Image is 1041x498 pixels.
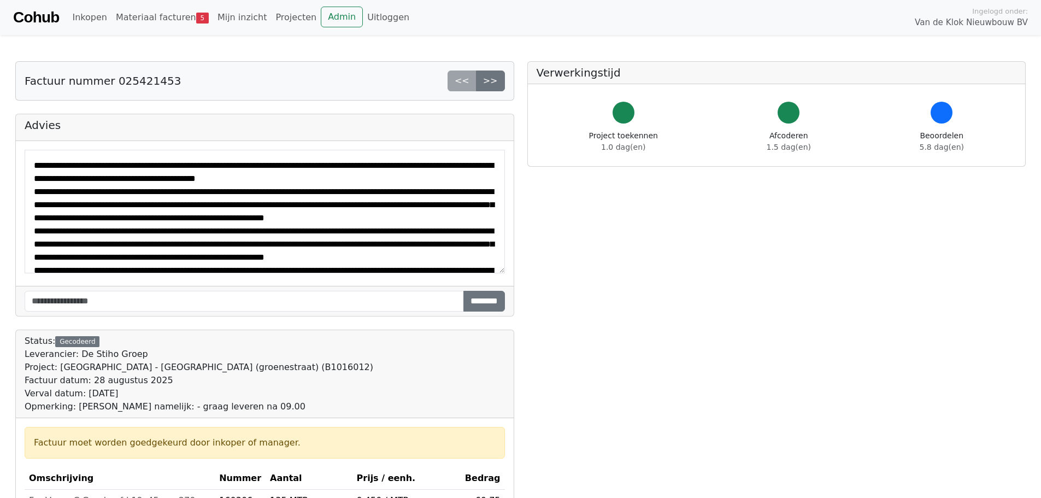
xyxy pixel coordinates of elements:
[25,387,373,400] div: Verval datum: [DATE]
[537,66,1017,79] h5: Verwerkingstijd
[266,467,352,490] th: Aantal
[13,4,59,31] a: Cohub
[215,467,266,490] th: Nummer
[972,6,1028,16] span: Ingelogd onder:
[55,336,99,347] div: Gecodeerd
[25,348,373,361] div: Leverancier: De Stiho Groep
[460,467,504,490] th: Bedrag
[25,400,373,413] div: Opmerking: [PERSON_NAME] namelijk: - graag leveren na 09.00
[196,13,209,24] span: 5
[34,436,496,449] div: Factuur moet worden goedgekeurd door inkoper of manager.
[25,467,215,490] th: Omschrijving
[111,7,213,28] a: Materiaal facturen5
[601,143,645,151] span: 1.0 dag(en)
[363,7,414,28] a: Uitloggen
[767,130,811,153] div: Afcoderen
[25,374,373,387] div: Factuur datum: 28 augustus 2025
[271,7,321,28] a: Projecten
[476,71,505,91] a: >>
[68,7,111,28] a: Inkopen
[589,130,658,153] div: Project toekennen
[25,74,181,87] h5: Factuur nummer 025421453
[767,143,811,151] span: 1.5 dag(en)
[920,143,964,151] span: 5.8 dag(en)
[213,7,272,28] a: Mijn inzicht
[352,467,460,490] th: Prijs / eenh.
[920,130,964,153] div: Beoordelen
[321,7,363,27] a: Admin
[25,335,373,413] div: Status:
[25,361,373,374] div: Project: [GEOGRAPHIC_DATA] - [GEOGRAPHIC_DATA] (groenestraat) (B1016012)
[25,119,505,132] h5: Advies
[915,16,1028,29] span: Van de Klok Nieuwbouw BV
